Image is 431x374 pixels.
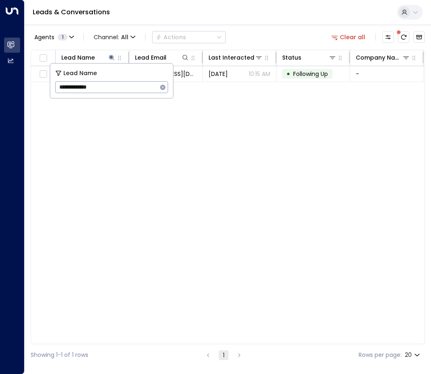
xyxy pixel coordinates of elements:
div: Lead Email [135,53,166,62]
div: Status [282,53,301,62]
div: Last Interacted [209,53,263,62]
div: Lead Name [61,53,116,62]
div: Button group with a nested menu [152,31,226,43]
span: Agents [34,34,54,40]
nav: pagination navigation [203,350,245,360]
div: Actions [156,33,186,41]
td: - [350,66,424,82]
label: Rows per page: [359,351,402,359]
span: 1 [58,34,67,40]
div: Lead Email [135,53,189,62]
button: Archived Leads [413,31,425,43]
button: Actions [152,31,226,43]
span: There are new threads available. Refresh the grid to view the latest updates. [398,31,409,43]
div: 20 [405,349,422,361]
div: Company Name [356,53,402,62]
div: Last Interacted [209,53,254,62]
p: 10:15 AM [249,70,270,78]
div: Lead Name [61,53,95,62]
button: Channel:All [90,31,139,43]
div: • [286,67,290,81]
button: Agents1 [31,31,77,43]
button: Customize [382,31,394,43]
button: Clear all [328,31,369,43]
div: Company Name [356,53,410,62]
a: Leads & Conversations [33,7,110,17]
div: Showing 1-1 of 1 rows [31,351,88,359]
span: Toggle select all [38,53,48,63]
span: Lead Name [63,69,97,78]
span: Following Up [293,70,328,78]
span: Channel: [90,31,139,43]
div: Status [282,53,337,62]
span: Toggle select row [38,69,48,79]
span: Yesterday [209,70,228,78]
span: All [121,34,128,40]
button: page 1 [219,350,229,360]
